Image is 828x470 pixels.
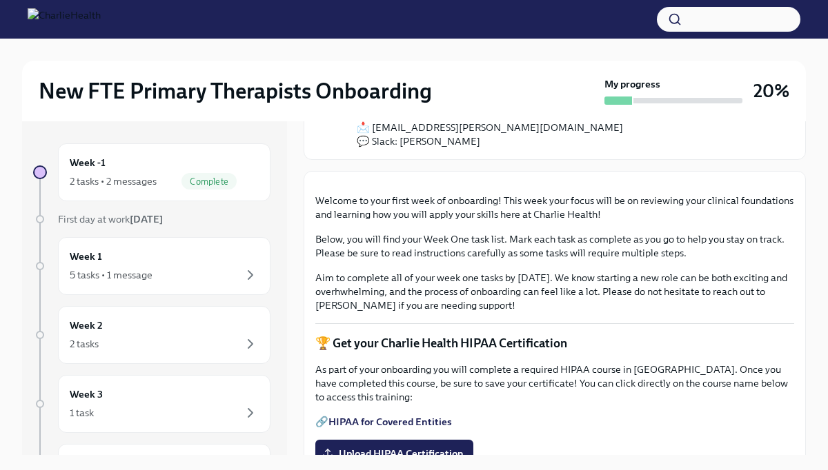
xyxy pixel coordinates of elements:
p: Below, you will find your Week One task list. Mark each task as complete as you go to help you st... [315,232,794,260]
h3: 20% [753,79,789,103]
h6: Week -1 [70,155,106,170]
strong: My progress [604,77,660,91]
p: Welcome to your first week of onboarding! This week your focus will be on reviewing your clinical... [315,194,794,221]
h6: Week 2 [70,318,103,333]
div: 5 tasks • 1 message [70,268,152,282]
h6: Week 1 [70,249,102,264]
p: 🏆 Get your Charlie Health HIPAA Certification [315,335,794,351]
p: Aim to complete all of your week one tasks by [DATE]. We know starting a new role can be both exc... [315,271,794,312]
a: First day at work[DATE] [33,212,270,226]
a: Week 31 task [33,375,270,433]
div: 2 tasks • 2 messages [70,174,157,188]
a: Week 22 tasks [33,306,270,364]
span: Upload HIPAA Certification [325,447,464,460]
div: 1 task [70,406,94,420]
img: CharlieHealth [28,8,101,30]
span: First day at work [58,213,163,225]
a: Week 15 tasks • 1 message [33,237,270,295]
a: Week -12 tasks • 2 messagesComplete [33,143,270,201]
p: As part of your onboarding you will complete a required HIPAA course in [GEOGRAPHIC_DATA]. Once y... [315,362,794,404]
div: 2 tasks [70,337,99,351]
h6: Week 3 [70,387,103,402]
p: 🔗 [315,415,794,429]
a: HIPAA for Covered Entities [328,416,452,428]
strong: [DATE] [130,213,163,225]
span: Complete [181,176,237,187]
label: Upload HIPAA Certification [315,440,473,467]
h2: New FTE Primary Therapists Onboarding [39,77,432,105]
